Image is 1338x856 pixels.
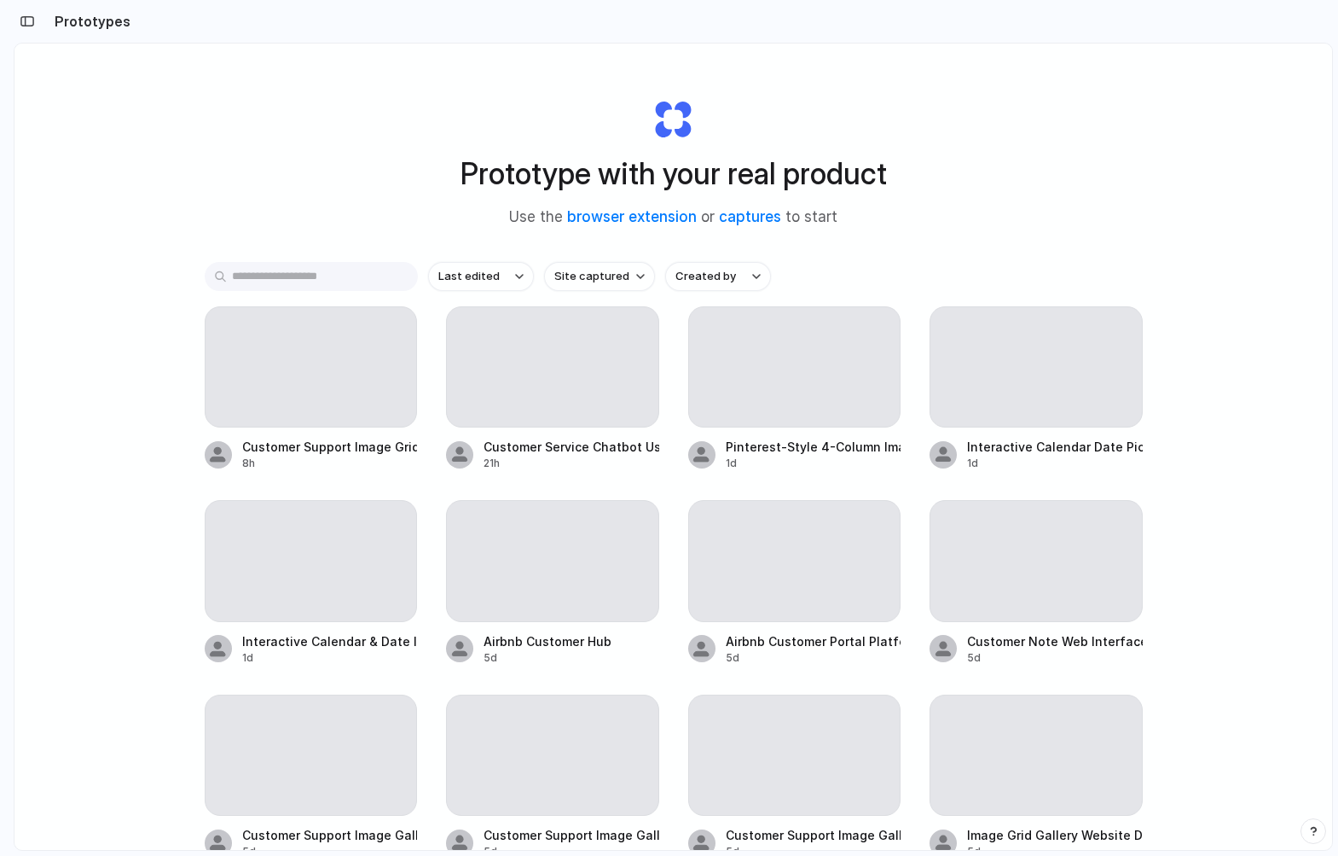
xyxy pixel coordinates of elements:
div: 1d [726,456,901,471]
a: Customer Note Web Interface5d [930,500,1143,665]
div: 8h [242,456,418,471]
div: Image Grid Gallery Website Design [967,826,1143,844]
div: Customer Support Image Gallery Interface [242,826,418,844]
div: 5d [967,650,1143,666]
div: Customer Support Image Gallery [484,826,659,844]
div: Pinterest-Style 4-Column Image Grid Interface [726,438,901,456]
div: Customer Service Chatbot User Flow Design [484,438,659,456]
button: Last edited [428,262,534,291]
button: Created by [665,262,771,291]
h1: Prototype with your real product [460,151,887,196]
a: Customer Service Chatbot User Flow Design21h [446,306,659,471]
div: 1d [242,650,418,666]
div: 5d [484,650,611,666]
div: Airbnb Customer Hub [484,632,611,650]
span: Site captured [554,268,629,285]
div: Interactive Calendar Date Picker for User Input [967,438,1143,456]
a: Pinterest-Style 4-Column Image Grid Interface1d [688,306,901,471]
div: Interactive Calendar & Date Input Feature Design [242,632,418,650]
a: browser extension [567,208,697,225]
div: Customer Support Image Grid Interface [242,438,418,456]
a: Interactive Calendar & Date Input Feature Design1d [205,500,418,665]
span: Use the or to start [509,207,837,229]
div: Airbnb Customer Portal Platform [726,632,901,650]
div: 5d [726,650,901,666]
a: Customer Support Image Grid Interface8h [205,306,418,471]
div: Customer Support Image Gallery [726,826,901,844]
div: 21h [484,456,659,471]
span: Last edited [438,268,500,285]
span: Created by [675,268,736,285]
div: 1d [967,456,1143,471]
button: Site captured [544,262,655,291]
a: Interactive Calendar Date Picker for User Input1d [930,306,1143,471]
a: captures [719,208,781,225]
a: Airbnb Customer Hub5d [446,500,659,665]
a: Airbnb Customer Portal Platform5d [688,500,901,665]
h2: Prototypes [48,11,130,32]
div: Customer Note Web Interface [967,632,1143,650]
